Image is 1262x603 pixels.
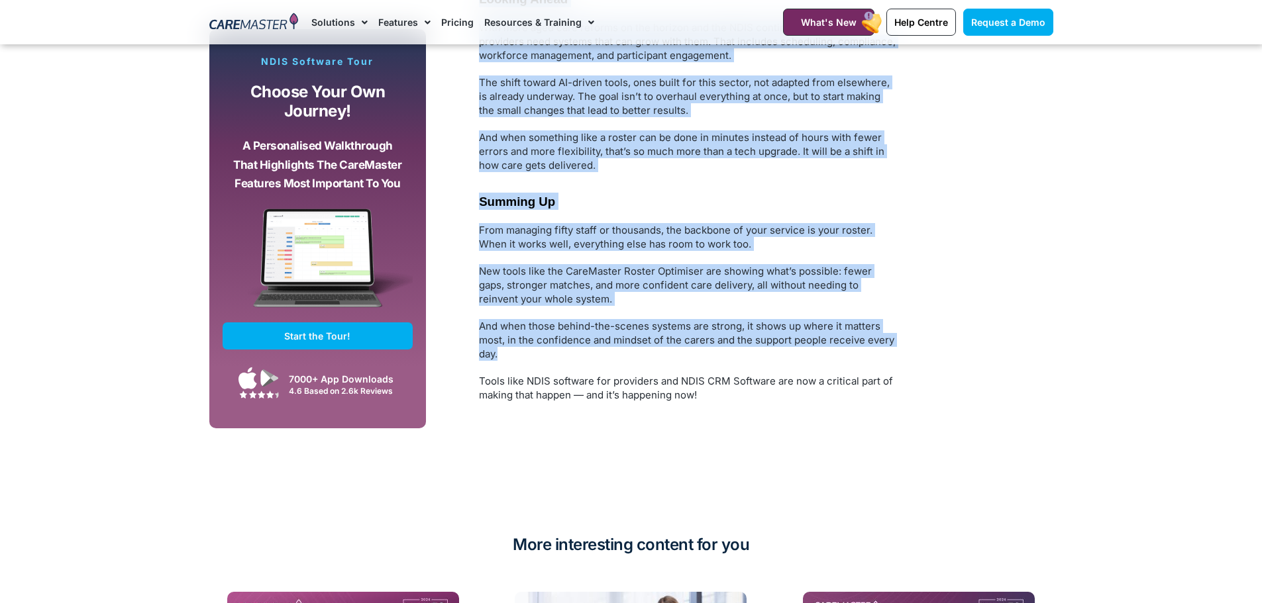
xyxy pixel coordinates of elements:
div: 4.6 Based on 2.6k Reviews [289,386,406,396]
p: And when something like a roster can be done in minutes instead of hours with fewer errors and mo... [479,130,896,172]
p: The shift toward AI-driven tools, ones built for this sector, not adapted from elsewhere, is alre... [479,75,896,117]
img: CareMaster Logo [209,13,299,32]
p: From managing fifty staff or thousands, the backbone of your service is your roster. When it work... [479,223,896,251]
p: New tools like the CareMaster Roster Optimiser are showing what’s possible: fewer gaps, stronger ... [479,264,896,306]
p: A personalised walkthrough that highlights the CareMaster features most important to you [233,136,403,193]
img: CareMaster Software Mockup on Screen [223,209,413,322]
p: Choose your own journey! [233,83,403,120]
span: What's New [801,17,857,28]
h2: More interesting content for you [209,534,1053,555]
span: Request a Demo [971,17,1045,28]
span: Start the Tour! [284,330,350,342]
img: Apple App Store Icon [238,367,257,389]
p: And when those behind-the-scenes systems are strong, it shows up where it matters most, in the co... [479,319,896,361]
img: Google Play Store App Review Stars [239,391,279,398]
a: Help Centre [886,9,956,36]
span: Help Centre [894,17,948,28]
span: Summing Up [479,195,555,209]
img: Google Play App Icon [260,368,279,388]
a: Request a Demo [963,9,1053,36]
div: 7000+ App Downloads [289,372,406,386]
p: Tools like NDIS software for providers and NDIS CRM Software are now a critical part of making th... [479,374,896,402]
a: What's New [783,9,874,36]
p: NDIS Software Tour [223,56,413,68]
a: Start the Tour! [223,322,413,349]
